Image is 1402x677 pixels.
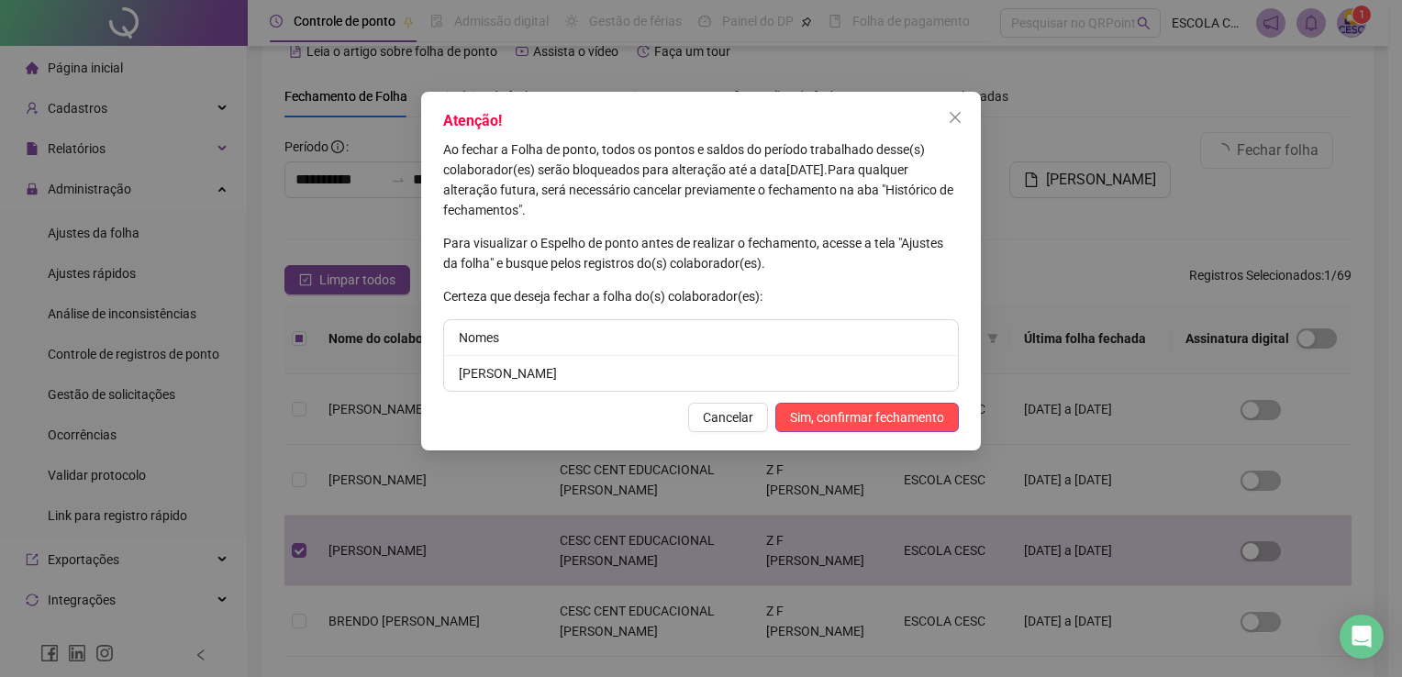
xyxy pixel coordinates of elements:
[443,162,953,217] span: Para qualquer alteração futura, será necessário cancelar previamente o fechamento na aba "Históri...
[443,139,959,220] p: [DATE] .
[459,330,499,345] span: Nomes
[948,110,962,125] span: close
[1340,615,1384,659] div: Open Intercom Messenger
[688,403,768,432] button: Cancelar
[703,407,753,427] span: Cancelar
[940,103,970,132] button: Close
[443,236,943,271] span: Para visualizar o Espelho de ponto antes de realizar o fechamento, acesse a tela "Ajustes da folh...
[790,407,944,427] span: Sim, confirmar fechamento
[443,112,502,129] span: Atenção!
[443,289,762,304] span: Certeza que deseja fechar a folha do(s) colaborador(es):
[775,403,959,432] button: Sim, confirmar fechamento
[444,356,958,391] li: [PERSON_NAME]
[443,142,925,177] span: Ao fechar a Folha de ponto, todos os pontos e saldos do período trabalhado desse(s) colaborador(e...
